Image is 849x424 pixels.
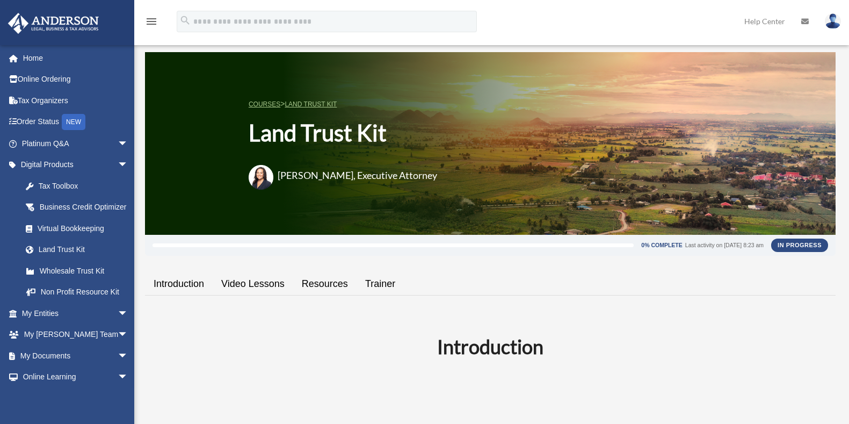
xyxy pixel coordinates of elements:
[8,366,144,388] a: Online Learningarrow_drop_down
[62,114,85,130] div: NEW
[8,69,144,90] a: Online Ordering
[285,100,337,108] a: Land Trust Kit
[249,97,451,111] p: >
[118,324,139,346] span: arrow_drop_down
[118,366,139,389] span: arrow_drop_down
[8,387,144,409] a: Billingarrow_drop_down
[38,200,131,214] div: Business Credit Optimizer
[151,333,829,360] h2: Introduction
[38,222,131,235] div: Virtual Bookkeeping
[15,260,144,282] a: Wholesale Trust Kit
[118,345,139,367] span: arrow_drop_down
[145,19,158,28] a: menu
[278,169,437,182] h3: [PERSON_NAME], Executive Attorney
[249,117,451,149] h1: Land Trust Kit
[38,179,131,193] div: Tax Toolbox
[118,154,139,176] span: arrow_drop_down
[15,239,139,261] a: Land Trust Kit
[8,47,144,69] a: Home
[118,303,139,325] span: arrow_drop_down
[8,133,144,154] a: Platinum Q&Aarrow_drop_down
[145,269,213,299] a: Introduction
[293,269,357,299] a: Resources
[15,175,144,197] a: Tax Toolbox
[771,239,828,251] div: In Progress
[8,111,144,133] a: Order StatusNEW
[8,324,144,346] a: My [PERSON_NAME] Teamarrow_drop_down
[5,13,102,34] img: Anderson Advisors Platinum Portal
[15,218,144,239] a: Virtual Bookkeeping
[15,282,144,303] a: Non Profit Resource Kit
[118,387,139,409] span: arrow_drop_down
[8,90,144,111] a: Tax Organizers
[118,133,139,155] span: arrow_drop_down
[8,303,144,324] a: My Entitiesarrow_drop_down
[213,269,293,299] a: Video Lessons
[8,154,144,176] a: Digital Productsarrow_drop_down
[145,15,158,28] i: menu
[249,100,280,108] a: COURSES
[685,242,764,248] div: Last activity on [DATE] 8:23 am
[15,197,144,218] a: Business Credit Optimizer
[38,285,131,299] div: Non Profit Resource Kit
[357,269,404,299] a: Trainer
[8,345,144,366] a: My Documentsarrow_drop_down
[38,264,131,278] div: Wholesale Trust Kit
[825,13,841,29] img: User Pic
[179,15,191,26] i: search
[38,243,126,256] div: Land Trust Kit
[641,242,682,248] div: 0% Complete
[249,165,273,190] img: Amanda-Wylanda.png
